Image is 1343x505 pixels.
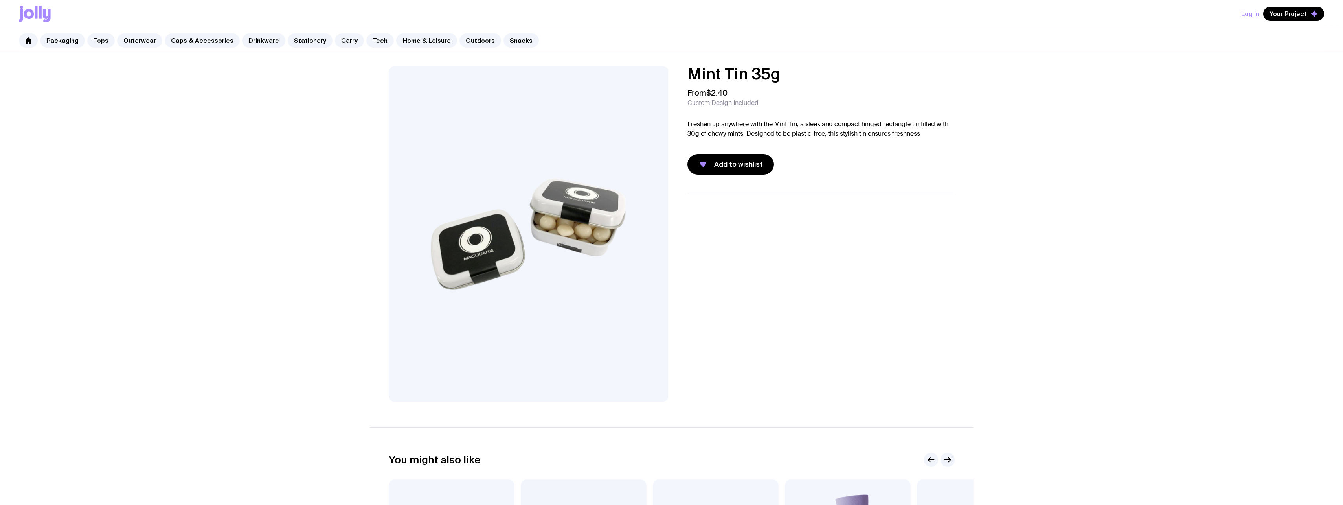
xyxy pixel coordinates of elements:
[503,33,539,48] a: Snacks
[1241,7,1259,21] button: Log In
[687,66,955,82] h1: Mint Tin 35g
[706,88,728,98] span: $2.40
[687,99,759,107] span: Custom Design Included
[459,33,501,48] a: Outdoors
[366,33,394,48] a: Tech
[687,88,728,98] span: From
[687,154,774,175] button: Add to wishlist
[687,120,955,138] p: Freshen up anywhere with the Mint Tin, a sleek and compact hinged rectangle tin filled with 30g o...
[335,33,364,48] a: Carry
[396,33,457,48] a: Home & Leisure
[117,33,162,48] a: Outerwear
[714,160,763,169] span: Add to wishlist
[242,33,285,48] a: Drinkware
[1263,7,1324,21] button: Your Project
[1270,10,1307,18] span: Your Project
[389,454,481,466] h2: You might also like
[40,33,85,48] a: Packaging
[165,33,240,48] a: Caps & Accessories
[288,33,333,48] a: Stationery
[87,33,115,48] a: Tops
